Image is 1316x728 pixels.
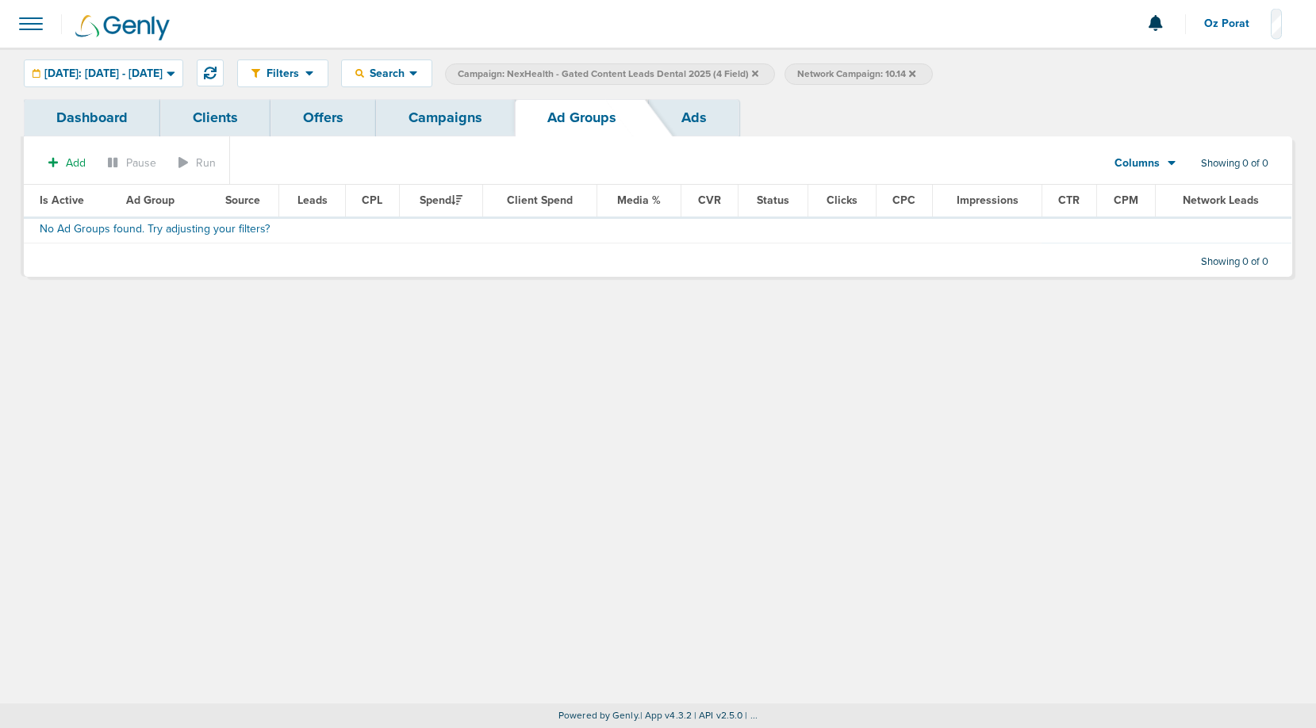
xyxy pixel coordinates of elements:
span: CPM [1114,193,1138,207]
span: Columns [1115,155,1160,171]
a: Dashboard [24,99,160,136]
span: Ad Group [126,193,175,207]
span: Source [225,193,260,207]
span: Oz Porat [1204,18,1260,29]
span: [DATE]: [DATE] - [DATE] [44,68,163,79]
span: Media % [617,193,661,207]
span: Search [364,67,409,80]
h4: No Ad Groups found. Try adjusting your filters? [40,223,1026,236]
span: Add [66,156,86,170]
span: | App v4.3.2 [640,710,692,721]
span: Impressions [957,193,1019,207]
span: Network Campaign: 10.14 [797,67,915,81]
span: Is Active [40,193,84,207]
span: Filters [260,67,305,80]
span: | ... [745,710,758,721]
span: | API v2.5.0 [694,710,742,721]
a: Campaigns [376,99,515,136]
span: Status [757,193,789,207]
span: Leads [297,193,328,207]
a: Ad Groups [515,99,649,136]
button: Add [40,151,94,174]
span: Showing 0 of 0 [1201,157,1268,171]
span: CPC [892,193,915,207]
a: Clients [160,99,270,136]
a: Ads [649,99,739,136]
span: Campaign: NexHealth - Gated Content Leads Dental 2025 (4 Field) [458,67,758,81]
span: CVR [698,193,721,207]
span: Client Spend [507,193,573,207]
span: Network Leads [1183,193,1259,207]
span: Clicks [827,193,858,207]
span: CTR [1058,193,1080,207]
a: Offers [270,99,376,136]
img: Genly [75,15,170,40]
span: Spend [420,193,462,207]
span: Showing 0 of 0 [1201,255,1268,269]
span: CPL [362,193,382,207]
